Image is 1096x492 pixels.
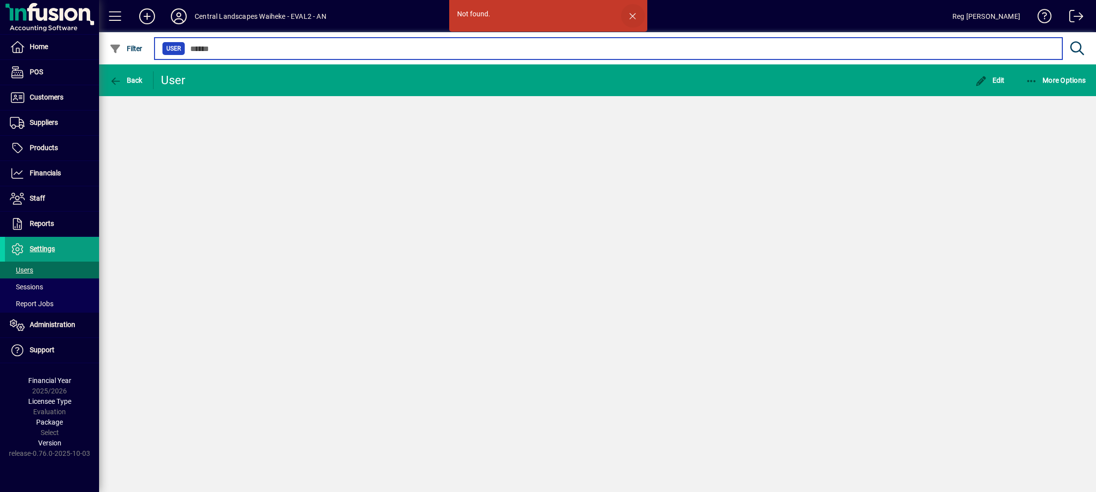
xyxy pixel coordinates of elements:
[10,266,33,274] span: Users
[1030,2,1052,34] a: Knowledge Base
[30,118,58,126] span: Suppliers
[30,245,55,253] span: Settings
[5,278,99,295] a: Sessions
[5,60,99,85] a: POS
[5,186,99,211] a: Staff
[30,219,54,227] span: Reports
[99,71,154,89] app-page-header-button: Back
[5,313,99,337] a: Administration
[163,7,195,25] button: Profile
[5,35,99,59] a: Home
[1026,76,1086,84] span: More Options
[109,45,143,53] span: Filter
[28,377,71,384] span: Financial Year
[30,194,45,202] span: Staff
[30,346,54,354] span: Support
[10,283,43,291] span: Sessions
[30,321,75,328] span: Administration
[5,161,99,186] a: Financials
[30,43,48,51] span: Home
[952,8,1020,24] div: Reg [PERSON_NAME]
[195,8,326,24] div: Central Landscapes Waiheke - EVAL2 - AN
[107,40,145,57] button: Filter
[166,44,181,54] span: User
[131,7,163,25] button: Add
[30,144,58,152] span: Products
[5,85,99,110] a: Customers
[161,72,203,88] div: User
[109,76,143,84] span: Back
[30,68,43,76] span: POS
[1023,71,1089,89] button: More Options
[107,71,145,89] button: Back
[30,93,63,101] span: Customers
[36,418,63,426] span: Package
[30,169,61,177] span: Financials
[5,212,99,236] a: Reports
[5,295,99,312] a: Report Jobs
[5,262,99,278] a: Users
[5,136,99,161] a: Products
[10,300,53,308] span: Report Jobs
[5,110,99,135] a: Suppliers
[38,439,61,447] span: Version
[5,338,99,363] a: Support
[975,76,1005,84] span: Edit
[28,397,71,405] span: Licensee Type
[973,71,1007,89] button: Edit
[1062,2,1084,34] a: Logout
